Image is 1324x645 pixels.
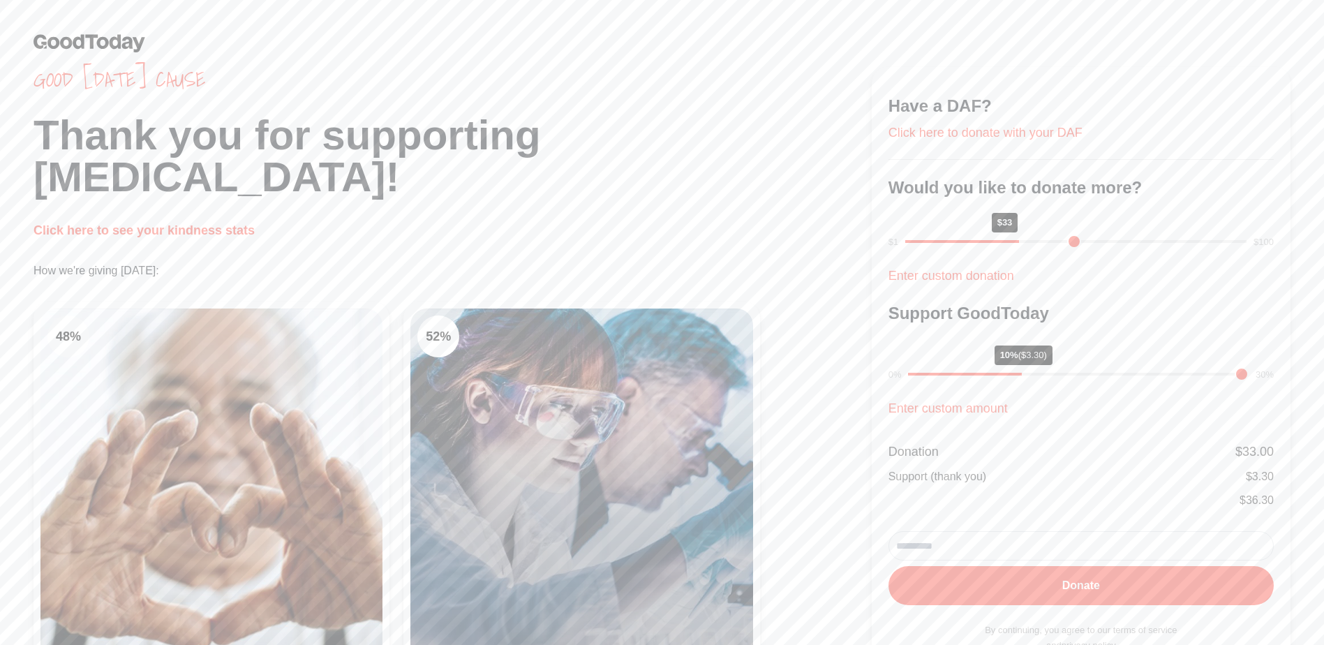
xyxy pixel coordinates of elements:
[888,95,1274,117] h3: Have a DAF?
[34,114,872,198] h1: Thank you for supporting [MEDICAL_DATA]!
[34,262,872,279] p: How we're giving [DATE]:
[34,34,145,52] img: GoodToday
[1240,492,1274,509] div: $
[1256,368,1274,382] div: 30%
[1242,445,1274,459] span: 33.00
[888,126,1083,140] a: Click here to donate with your DAF
[888,468,987,485] div: Support (thank you)
[888,269,1014,283] a: Enter custom donation
[888,401,1008,415] a: Enter custom amount
[888,177,1274,199] h3: Would you like to donate more?
[888,368,902,382] div: 0%
[888,566,1274,605] button: Donate
[417,316,459,357] div: 52 %
[992,213,1018,232] div: $33
[34,67,872,92] span: Good [DATE] cause
[1235,442,1274,461] div: $
[1252,470,1274,482] span: 3.30
[1018,350,1047,360] span: ($3.30)
[1254,235,1274,249] div: $100
[1246,494,1274,506] span: 36.30
[888,442,939,461] div: Donation
[34,223,255,237] a: Click here to see your kindness stats
[47,316,89,357] div: 48 %
[995,346,1052,365] div: 10%
[888,302,1274,325] h3: Support GoodToday
[888,235,898,249] div: $1
[1246,468,1274,485] div: $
